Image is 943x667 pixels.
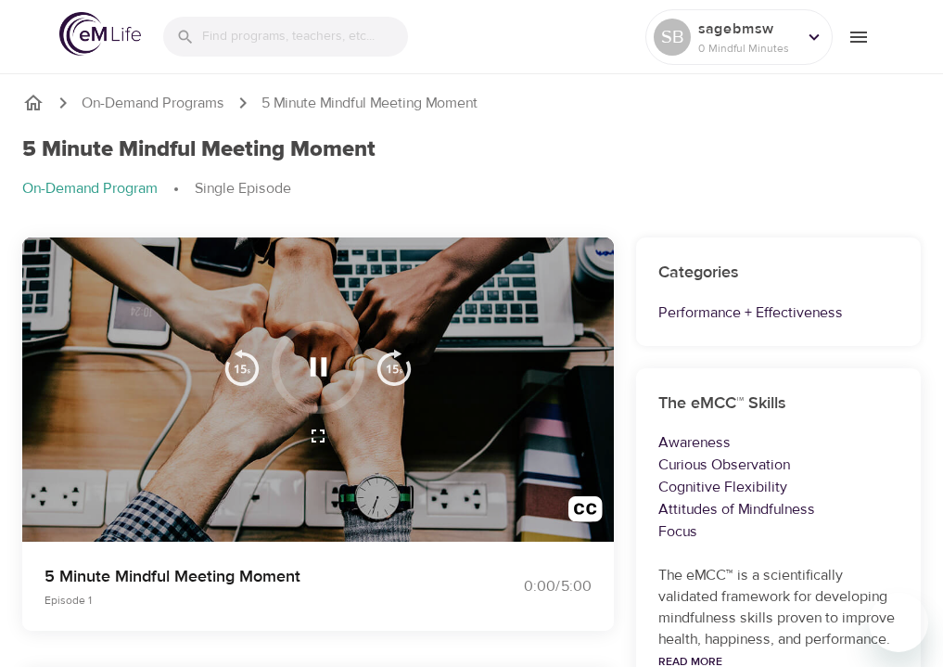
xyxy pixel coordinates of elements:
[22,136,376,163] h1: 5 Minute Mindful Meeting Moment
[45,564,450,589] p: 5 Minute Mindful Meeting Moment
[833,11,884,62] button: menu
[658,476,898,498] p: Cognitive Flexibility
[658,520,898,543] p: Focus
[22,92,921,114] nav: breadcrumb
[45,592,450,609] p: Episode 1
[59,12,141,56] img: logo
[658,454,898,476] p: Curious Observation
[223,349,261,386] img: 15s_prev.svg
[202,17,408,57] input: Find programs, teachers, etc...
[22,178,158,199] p: On-Demand Program
[658,391,898,417] h6: The eMCC™ Skills
[698,40,796,57] p: 0 Mindful Minutes
[82,93,224,114] a: On-Demand Programs
[658,301,898,324] p: Performance + Effectiveness
[869,593,928,652] iframe: Button to launch messaging window
[658,431,898,454] p: Awareness
[376,349,413,386] img: 15s_next.svg
[654,19,691,56] div: SB
[658,260,898,287] h6: Categories
[658,498,898,520] p: Attitudes of Mindfulness
[557,485,614,542] button: Transcript/Closed Captions (c)
[472,576,593,597] div: 0:00 / 5:00
[195,178,291,199] p: Single Episode
[568,496,603,531] img: open_caption.svg
[698,18,796,40] p: sagebmsw
[261,93,478,114] p: 5 Minute Mindful Meeting Moment
[22,178,921,200] nav: breadcrumb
